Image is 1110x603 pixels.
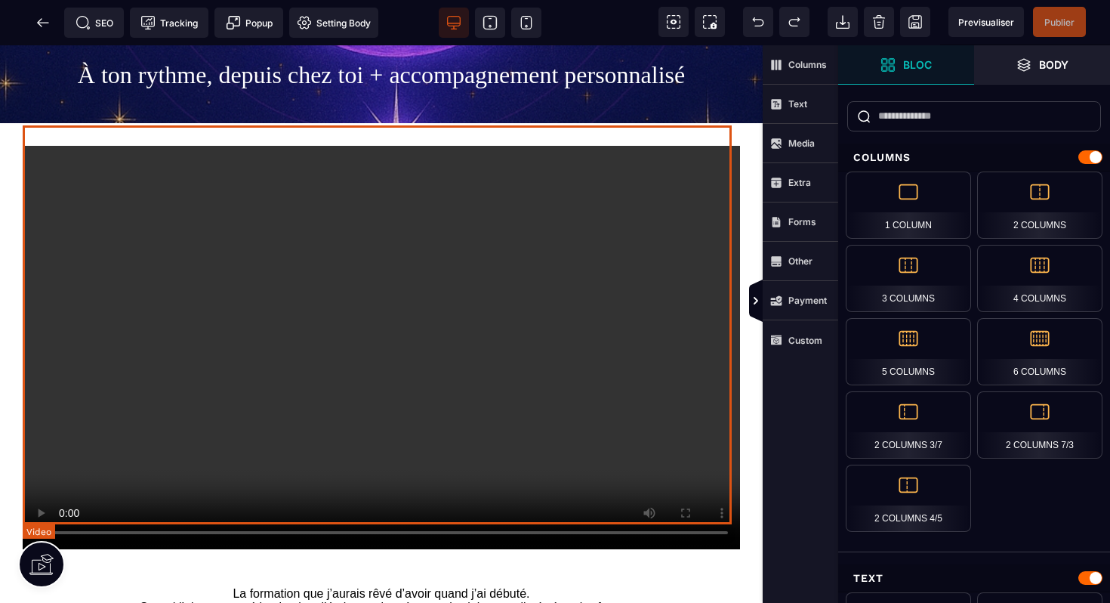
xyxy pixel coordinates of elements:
div: 4 Columns [977,245,1102,312]
span: Open Blocks [838,45,974,85]
strong: Custom [788,335,822,346]
span: Setting Body [297,15,371,30]
strong: Payment [788,295,827,306]
span: Screenshot [695,7,725,37]
div: 2 Columns 4/5 [846,465,971,532]
span: Tracking [140,15,198,30]
div: Text [838,564,1110,592]
strong: Body [1039,59,1068,70]
strong: Bloc [903,59,932,70]
div: 2 Columns 3/7 [846,391,971,459]
div: 6 Columns [977,318,1102,385]
span: Open Layer Manager [974,45,1110,85]
strong: Text [788,98,807,110]
div: 2 Columns [977,172,1102,239]
strong: Forms [788,216,816,227]
strong: Media [788,138,815,149]
div: Columns [838,144,1110,172]
span: Publier [1044,17,1075,28]
span: Previsualiser [958,17,1014,28]
strong: Columns [788,59,827,70]
div: 3 Columns [846,245,971,312]
span: SEO [76,15,113,30]
span: Preview [948,7,1024,37]
div: 1 Column [846,172,971,239]
strong: Other [788,255,812,267]
div: 2 Columns 7/3 [977,391,1102,459]
div: 5 Columns [846,318,971,385]
strong: Extra [788,177,811,188]
span: View components [658,7,689,37]
span: Popup [226,15,273,30]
